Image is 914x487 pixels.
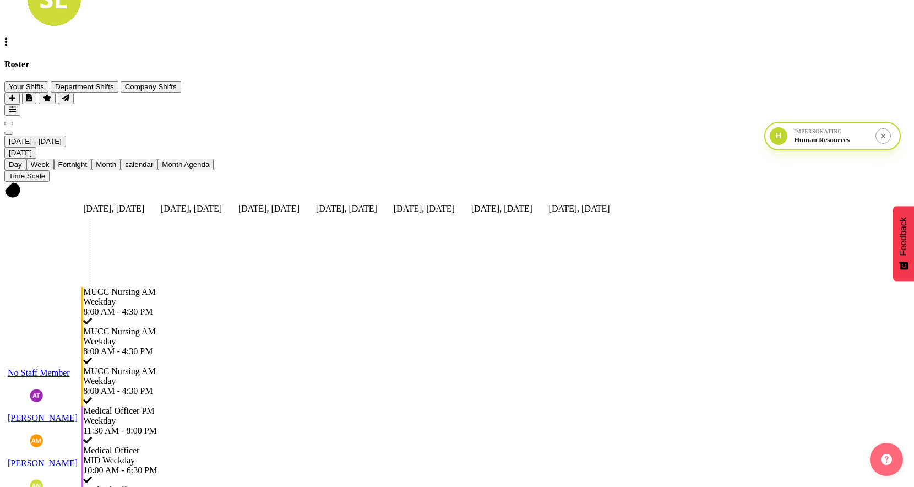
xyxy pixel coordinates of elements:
[83,287,157,307] div: MUCC Nursing AM Weekday
[91,159,121,170] button: Timeline Month
[4,136,66,147] button: October 2025
[893,206,914,281] button: Feedback - Show survey
[81,406,157,446] div: Alexandra Madigan"s event - Medical Officer PM Weekday Begin From Monday, September 29, 2025 at 1...
[8,368,70,377] a: No Staff Member
[7,425,78,469] td: Alexandra Madigan resource
[881,454,892,465] img: help-xxl-2.png
[83,366,157,386] div: MUCC Nursing AM Weekday
[51,81,118,93] button: Department Shifts
[4,136,910,147] div: Sep 29 - Oct 05, 2025
[39,93,56,104] button: Highlight an important date within the roster.
[58,160,88,169] span: Fortnight
[121,81,181,93] button: Company Shifts
[7,380,78,424] td: Agnes Tyson resource
[471,204,532,213] span: [DATE], [DATE]
[316,204,377,213] span: [DATE], [DATE]
[9,149,32,157] span: [DATE]
[9,83,44,91] span: Your Shifts
[81,287,157,327] div: Agnes Tyson"s event - MUCC Nursing AM Weekday Begin From Monday, September 29, 2025 at 8:00:00 AM...
[54,159,92,170] button: Fortnight
[83,327,157,347] div: MUCC Nursing AM Weekday
[58,93,74,104] button: Send a list of all shifts for the selected filtered period to all rostered employees.
[549,204,610,213] span: [DATE], [DATE]
[238,204,300,213] span: [DATE], [DATE]
[161,204,222,213] span: [DATE], [DATE]
[9,172,45,180] span: Time Scale
[121,159,157,170] button: Month
[83,307,157,317] div: 8:00 AM - 4:30 PM
[7,367,78,378] td: No Staff Member resource
[4,104,20,116] button: Filter Shifts
[4,81,48,93] button: Your Shifts
[9,137,62,145] span: [DATE] - [DATE]
[83,204,144,213] span: [DATE], [DATE]
[9,160,22,169] span: Day
[83,347,157,356] div: 8:00 AM - 4:30 PM
[83,426,157,436] div: 11:30 AM - 8:00 PM
[81,327,157,366] div: Agnes Tyson"s event - MUCC Nursing AM Weekday Begin From Wednesday, October 1, 2025 at 8:00:00 AM...
[899,217,908,256] span: Feedback
[96,160,116,169] span: Month
[4,170,50,182] button: Time Scale
[4,147,36,159] button: Today
[83,446,157,466] div: Medical Officer MID Weekday
[4,126,910,136] div: next period
[394,204,455,213] span: [DATE], [DATE]
[83,386,157,396] div: 8:00 AM - 4:30 PM
[125,83,177,91] span: Company Shifts
[125,160,153,169] span: calendar
[83,406,157,426] div: Medical Officer PM Weekday
[4,93,20,104] button: Add a new shift
[31,160,50,169] span: Week
[4,132,13,135] button: Next
[4,159,26,170] button: Timeline Day
[8,458,78,468] a: [PERSON_NAME]
[157,159,214,170] button: Month Agenda
[875,128,891,144] button: Stop impersonation
[26,159,54,170] button: Timeline Week
[8,413,78,423] a: [PERSON_NAME]
[4,122,13,125] button: Previous
[81,218,98,287] table: Timeline Week of October 2, 2025
[22,93,36,104] button: Download a PDF of the roster according to the set date range.
[4,59,910,69] h4: Roster
[162,160,209,169] span: Month Agenda
[83,466,157,475] div: 10:00 AM - 6:30 PM
[55,83,114,91] span: Department Shifts
[81,446,157,485] div: Alexandra Madigan"s event - Medical Officer MID Weekday Begin From Friday, October 3, 2025 at 10:...
[4,116,910,126] div: previous period
[81,366,157,406] div: Agnes Tyson"s event - MUCC Nursing AM Weekday Begin From Thursday, October 2, 2025 at 8:00:00 AM ...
